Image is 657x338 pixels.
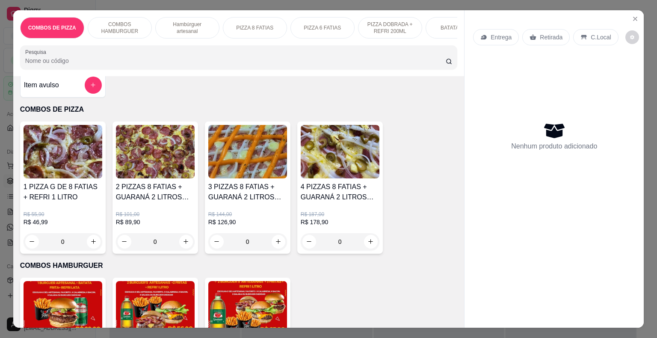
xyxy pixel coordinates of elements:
[116,281,195,335] img: product-image
[365,21,415,35] p: PIZZA DOBRADA + REFRI 200ML
[116,182,195,202] h4: 2 PIZZAS 8 FATIAS + GUARANÁ 2 LITROS GRÁTIS
[304,24,341,31] p: PIZZA 6 FATIAS
[24,211,102,218] p: R$ 55,90
[301,125,379,178] img: product-image
[24,182,102,202] h4: 1 PIZZA G DE 8 FATIAS + REFRI 1 LITRO
[116,125,195,178] img: product-image
[116,218,195,226] p: R$ 89,90
[208,281,287,335] img: product-image
[208,218,287,226] p: R$ 126,90
[85,77,102,94] button: add-separate-item
[628,12,642,26] button: Close
[20,104,458,115] p: COMBOS DE PIZZA
[24,80,59,90] h4: Item avulso
[208,211,287,218] p: R$ 144,00
[540,33,562,42] p: Retirada
[20,261,458,271] p: COMBOS HAMBURGUER
[591,33,611,42] p: C.Local
[95,21,145,35] p: COMBOS HAMBURGUER
[236,24,273,31] p: PIZZA 8 FATIAS
[24,281,102,335] img: product-image
[25,56,446,65] input: Pesquisa
[24,218,102,226] p: R$ 46,99
[208,125,287,178] img: product-image
[116,211,195,218] p: R$ 101,00
[491,33,512,42] p: Entrega
[301,182,379,202] h4: 4 PIZZAS 8 FATIAS + GUARANÁ 2 LITROS GRÁTIS
[25,48,49,56] label: Pesquisa
[441,24,475,31] p: BATATA FRITA
[511,141,597,151] p: Nenhum produto adicionado
[24,125,102,178] img: product-image
[301,218,379,226] p: R$ 178,90
[625,30,639,44] button: decrease-product-quantity
[28,24,76,31] p: COMBOS DE PIZZA
[301,211,379,218] p: R$ 187,00
[163,21,212,35] p: Hambúrguer artesanal
[208,182,287,202] h4: 3 PIZZAS 8 FATIAS + GUARANÁ 2 LITROS GRÁTIS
